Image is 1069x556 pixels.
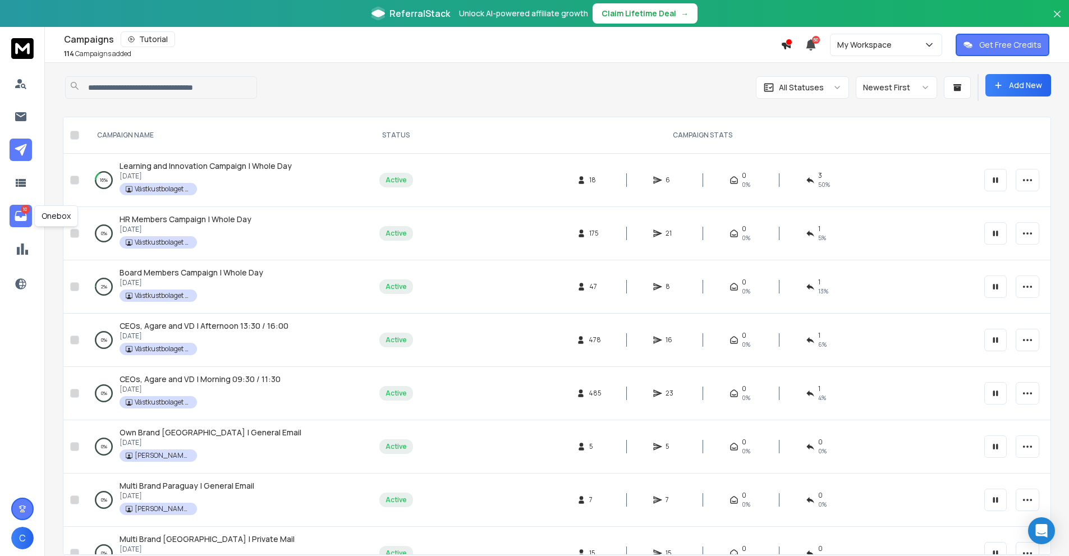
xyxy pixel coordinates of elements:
p: [DATE] [120,225,251,234]
td: 0%HR Members Campaign | Whole Day[DATE]Västkustbolaget AB [84,207,364,260]
span: ReferralStack [389,7,450,20]
span: 0 [742,331,746,340]
p: Unlock AI-powered affiliate growth [459,8,588,19]
a: Board Members Campaign | Whole Day [120,267,263,278]
button: C [11,527,34,549]
div: Active [386,442,407,451]
p: Campaigns added [64,49,131,58]
span: 175 [589,229,600,238]
td: 0%Multi Brand Paraguay | General Email[DATE][PERSON_NAME] Textiles [84,474,364,527]
span: 0 [818,438,823,447]
span: 0% [742,340,750,349]
span: 5 [666,442,677,451]
span: 0 [818,491,823,500]
button: Tutorial [121,31,175,47]
span: 0 [742,224,746,233]
p: 2 % [101,281,107,292]
span: 4 % [818,393,826,402]
button: Get Free Credits [956,34,1049,56]
button: Newest First [856,76,937,99]
span: 0% [742,287,750,296]
td: 0%CEOs, Agare and VD | Afternoon 13:30 / 16:00[DATE]Västkustbolaget AB [84,314,364,367]
button: Claim Lifetime Deal→ [593,3,698,24]
p: All Statuses [779,82,824,93]
span: 8 [666,282,677,291]
td: 0%CEOs, Agare and VD | Morning 09:30 / 11:30[DATE]Västkustbolaget AB [84,367,364,420]
span: 50 % [818,180,830,189]
p: 0 % [101,228,107,239]
th: STATUS [364,117,428,154]
div: Active [386,336,407,344]
span: 0% [742,393,750,402]
a: Multi Brand [GEOGRAPHIC_DATA] | Private Mail [120,534,295,545]
p: [DATE] [120,438,301,447]
p: [DATE] [120,172,292,181]
p: [DATE] [120,545,295,554]
div: Active [386,389,407,398]
span: 0 [818,544,823,553]
span: 47 [589,282,600,291]
span: 0 % [818,447,827,456]
span: 0% [742,180,750,189]
span: 13 % [818,287,828,296]
span: 0% [742,500,750,509]
span: 18 [589,176,600,185]
td: 16%Learning and Innovation Campaign | Whole Day[DATE]Västkustbolaget AB [84,154,364,207]
a: HR Members Campaign | Whole Day [120,214,251,225]
a: 10 [10,205,32,227]
span: Multi Brand [GEOGRAPHIC_DATA] | Private Mail [120,534,295,544]
span: 1 [818,278,820,287]
button: Close banner [1050,7,1065,34]
p: [DATE] [120,491,254,500]
div: Campaigns [64,31,781,47]
span: HR Members Campaign | Whole Day [120,214,251,224]
span: 5 [589,442,600,451]
p: [DATE] [120,385,281,394]
span: 7 [666,495,677,504]
span: 485 [589,389,602,398]
th: CAMPAIGN NAME [84,117,364,154]
p: 16 % [100,174,108,186]
div: Active [386,495,407,504]
span: CEOs, Agare and VD | Morning 09:30 / 11:30 [120,374,281,384]
span: 478 [589,336,601,344]
span: 7 [589,495,600,504]
a: Multi Brand Paraguay | General Email [120,480,254,491]
span: 3 [818,171,822,180]
a: Own Brand [GEOGRAPHIC_DATA] | General Email [120,427,301,438]
span: Learning and Innovation Campaign | Whole Day [120,160,292,171]
p: Get Free Credits [979,39,1042,50]
a: CEOs, Agare and VD | Morning 09:30 / 11:30 [120,374,281,385]
a: Learning and Innovation Campaign | Whole Day [120,160,292,172]
span: 0 [742,438,746,447]
span: CEOs, Agare and VD | Afternoon 13:30 / 16:00 [120,320,288,331]
span: 0% [742,233,750,242]
span: 23 [666,389,677,398]
span: 0 [742,278,746,287]
div: Active [386,282,407,291]
span: 0 % [818,500,827,509]
span: 0 [742,491,746,500]
p: 0 % [101,494,107,506]
p: Västkustbolaget AB [135,291,191,300]
p: Västkustbolaget AB [135,344,191,353]
span: 1 [818,224,820,233]
p: [PERSON_NAME] Textiles [135,451,191,460]
div: Active [386,229,407,238]
p: [DATE] [120,332,288,341]
span: 114 [64,49,74,58]
span: 6 [666,176,677,185]
p: 0 % [101,334,107,346]
p: 0 % [101,441,107,452]
p: Västkustbolaget AB [135,185,191,194]
span: Multi Brand Paraguay | General Email [120,480,254,491]
p: [DATE] [120,278,263,287]
td: 2%Board Members Campaign | Whole Day[DATE]Västkustbolaget AB [84,260,364,314]
th: CAMPAIGN STATS [428,117,978,154]
span: 1 [818,384,820,393]
span: 0 [742,171,746,180]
